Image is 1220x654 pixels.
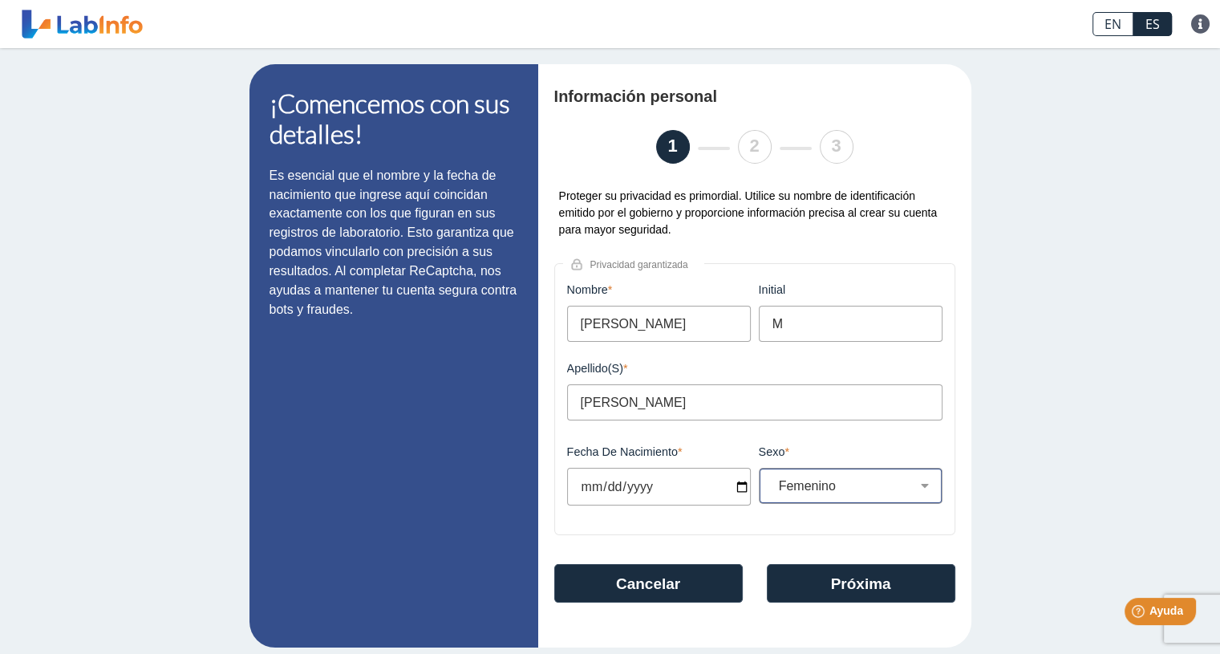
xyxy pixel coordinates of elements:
[567,362,942,375] label: Apellido(s)
[759,283,942,296] label: initial
[554,87,865,106] h4: Información personal
[820,130,853,164] li: 3
[759,306,942,342] input: initial
[656,130,690,164] li: 1
[270,88,518,150] h1: ¡Comencemos con sus detalles!
[1077,591,1202,636] iframe: Help widget launcher
[1092,12,1133,36] a: EN
[738,130,772,164] li: 2
[554,188,955,238] div: Proteger su privacidad es primordial. Utilice su nombre de identificación emitido por el gobierno...
[567,283,751,296] label: Nombre
[767,564,955,603] button: Próxima
[567,384,942,420] input: Apellido(s)
[582,259,704,270] span: Privacidad garantizada
[571,258,582,270] img: lock.png
[270,166,518,319] p: Es esencial que el nombre y la fecha de nacimiento que ingrese aquí coincidan exactamente con los...
[567,306,751,342] input: Nombre
[554,564,743,603] button: Cancelar
[1133,12,1172,36] a: ES
[567,445,751,458] label: Fecha de Nacimiento
[567,468,751,506] input: MM/DD/YYYY
[759,445,942,458] label: Sexo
